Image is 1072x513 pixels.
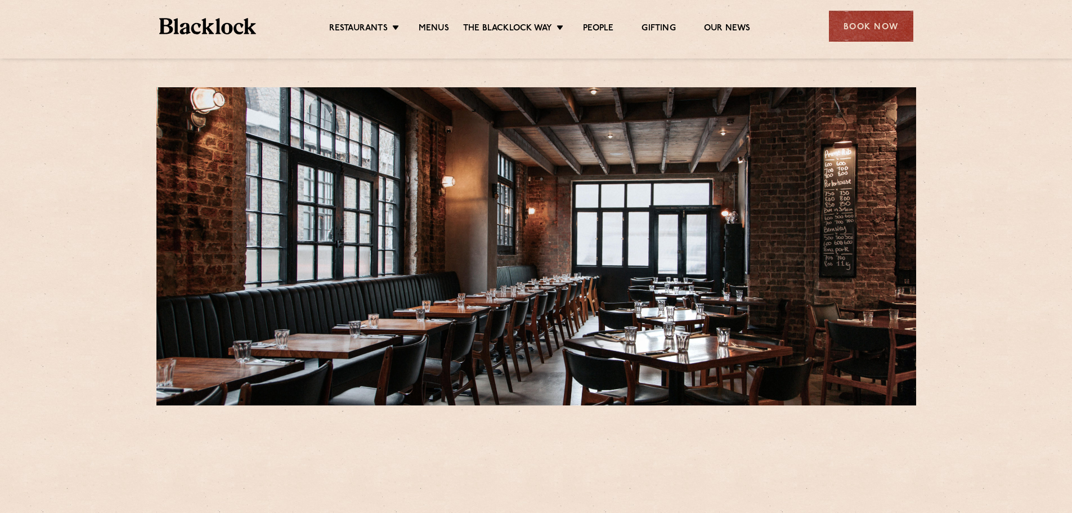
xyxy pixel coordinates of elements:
a: Gifting [642,23,675,35]
a: Our News [704,23,751,35]
a: Restaurants [329,23,388,35]
a: Menus [419,23,449,35]
div: Book Now [829,11,913,42]
a: The Blacklock Way [463,23,552,35]
a: People [583,23,613,35]
img: BL_Textured_Logo-footer-cropped.svg [159,18,257,34]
